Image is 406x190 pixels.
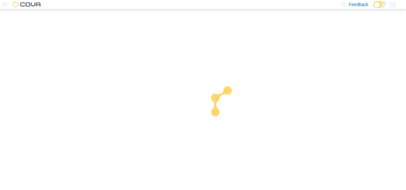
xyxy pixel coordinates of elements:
[13,1,41,8] img: Cova
[349,1,368,8] span: Feedback
[203,82,251,130] img: cova-loader
[373,1,387,8] input: Dark Mode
